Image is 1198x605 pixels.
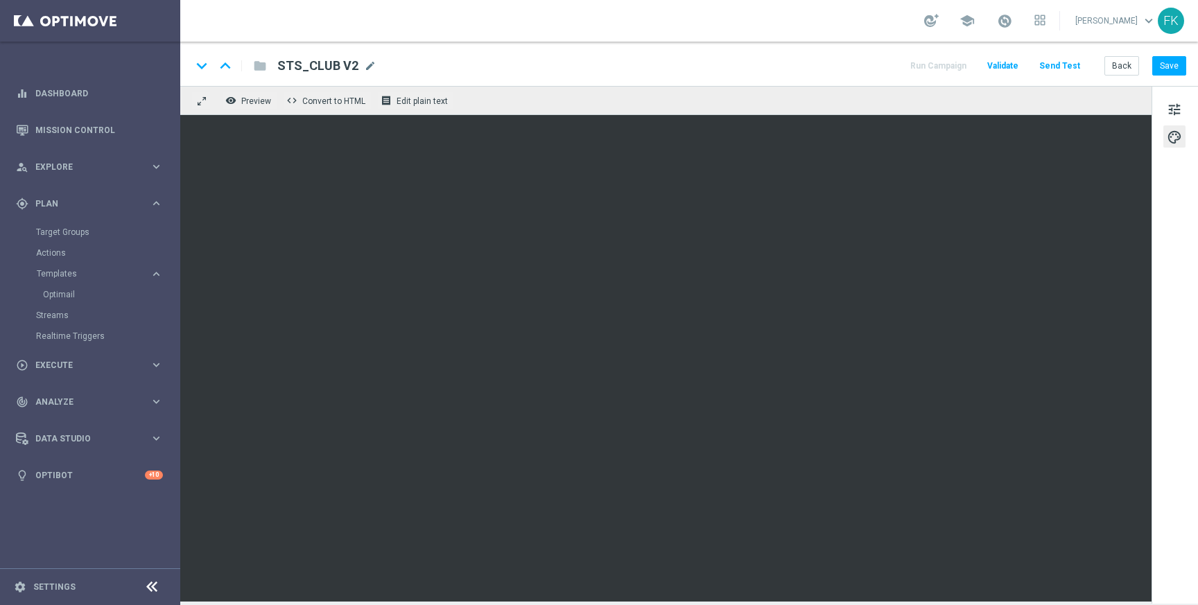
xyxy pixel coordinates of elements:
[36,305,179,326] div: Streams
[960,13,975,28] span: school
[36,326,179,347] div: Realtime Triggers
[36,222,179,243] div: Target Groups
[150,432,163,445] i: keyboard_arrow_right
[15,433,164,444] button: Data Studio keyboard_arrow_right
[36,243,179,263] div: Actions
[16,359,28,371] i: play_circle_outline
[36,331,144,342] a: Realtime Triggers
[145,471,163,480] div: +10
[15,360,164,371] button: play_circle_outline Execute keyboard_arrow_right
[191,55,212,76] i: keyboard_arrow_down
[43,284,179,305] div: Optimail
[277,58,358,74] span: STS_CLUB V2
[1074,10,1158,31] a: [PERSON_NAME]keyboard_arrow_down
[16,396,150,408] div: Analyze
[16,457,163,493] div: Optibot
[43,289,144,300] a: Optimail
[15,470,164,481] button: lightbulb Optibot +10
[35,398,150,406] span: Analyze
[222,91,277,109] button: remove_red_eye Preview
[150,160,163,173] i: keyboard_arrow_right
[985,57,1021,76] button: Validate
[16,396,28,408] i: track_changes
[35,163,150,171] span: Explore
[377,91,454,109] button: receipt Edit plain text
[150,197,163,210] i: keyboard_arrow_right
[36,227,144,238] a: Target Groups
[35,112,163,148] a: Mission Control
[16,112,163,148] div: Mission Control
[15,125,164,136] button: Mission Control
[150,268,163,281] i: keyboard_arrow_right
[35,75,163,112] a: Dashboard
[241,96,271,106] span: Preview
[35,457,145,493] a: Optibot
[33,583,76,591] a: Settings
[1163,98,1186,120] button: tune
[37,270,150,278] div: Templates
[283,91,372,109] button: code Convert to HTML
[16,75,163,112] div: Dashboard
[36,310,144,321] a: Streams
[1141,13,1156,28] span: keyboard_arrow_down
[1158,8,1184,34] div: FK
[225,95,236,106] i: remove_red_eye
[150,358,163,371] i: keyboard_arrow_right
[37,270,136,278] span: Templates
[16,432,150,445] div: Data Studio
[1037,57,1082,76] button: Send Test
[36,268,164,279] button: Templates keyboard_arrow_right
[215,55,236,76] i: keyboard_arrow_up
[1163,125,1186,148] button: palette
[15,198,164,209] button: gps_fixed Plan keyboard_arrow_right
[16,161,28,173] i: person_search
[35,200,150,208] span: Plan
[16,469,28,482] i: lightbulb
[16,161,150,173] div: Explore
[15,396,164,407] button: track_changes Analyze keyboard_arrow_right
[381,95,392,106] i: receipt
[35,361,150,369] span: Execute
[987,61,1018,71] span: Validate
[1167,128,1182,146] span: palette
[286,95,297,106] span: code
[15,88,164,99] button: equalizer Dashboard
[16,198,150,210] div: Plan
[1152,56,1186,76] button: Save
[1104,56,1139,76] button: Back
[16,198,28,210] i: gps_fixed
[16,87,28,100] i: equalizer
[1167,100,1182,119] span: tune
[35,435,150,443] span: Data Studio
[15,161,164,173] button: person_search Explore keyboard_arrow_right
[36,263,179,305] div: Templates
[150,395,163,408] i: keyboard_arrow_right
[397,96,448,106] span: Edit plain text
[14,581,26,593] i: settings
[364,60,376,72] span: mode_edit
[16,359,150,371] div: Execute
[302,96,365,106] span: Convert to HTML
[36,247,144,258] a: Actions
